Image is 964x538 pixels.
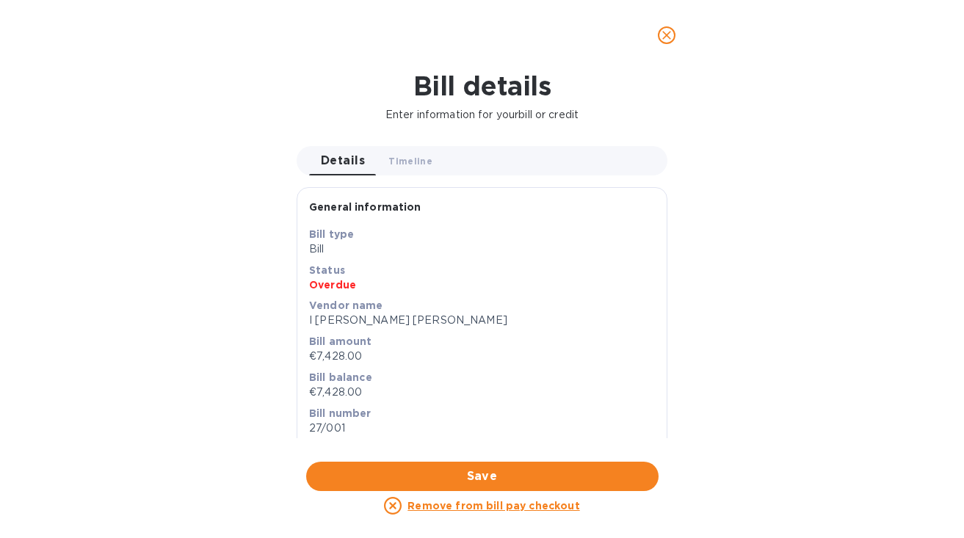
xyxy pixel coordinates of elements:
[309,241,655,257] p: Bill
[321,150,365,171] span: Details
[309,313,655,328] p: I [PERSON_NAME] [PERSON_NAME]
[309,228,354,240] b: Bill type
[309,299,383,311] b: Vendor name
[649,18,684,53] button: close
[309,264,345,276] b: Status
[309,277,655,292] p: Overdue
[309,335,372,347] b: Bill amount
[12,107,952,123] p: Enter information for your bill or credit
[407,500,579,512] u: Remove from bill pay checkout
[309,201,421,213] b: General information
[309,349,655,364] p: €7,428.00
[309,371,372,383] b: Bill balance
[309,421,655,436] p: 27/001
[306,462,659,491] button: Save
[309,385,655,400] p: €7,428.00
[309,407,372,419] b: Bill number
[318,468,647,485] span: Save
[12,70,952,101] h1: Bill details
[388,153,432,169] span: Timeline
